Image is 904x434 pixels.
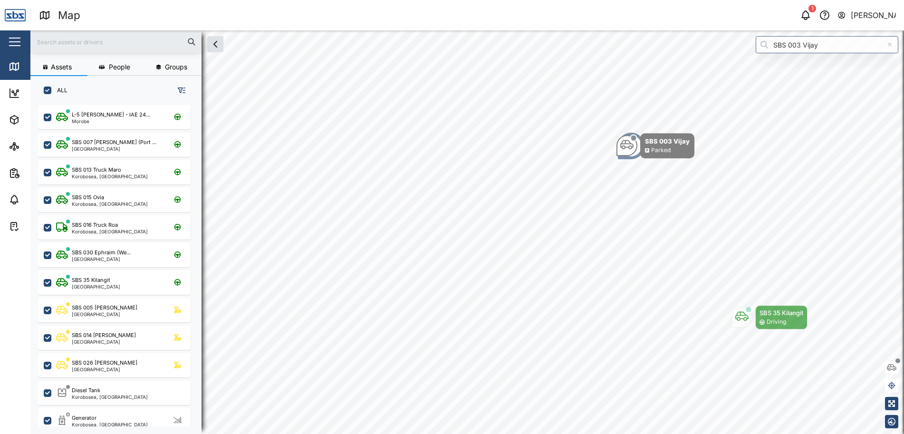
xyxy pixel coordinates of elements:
[25,194,54,205] div: Alarms
[72,359,137,367] div: SBS 026 [PERSON_NAME]
[72,111,150,119] div: L-5 [PERSON_NAME] - IAE 24...
[25,168,57,178] div: Reports
[5,5,26,26] img: Main Logo
[72,339,136,344] div: [GEOGRAPHIC_DATA]
[25,115,54,125] div: Assets
[72,312,137,317] div: [GEOGRAPHIC_DATA]
[72,257,131,261] div: [GEOGRAPHIC_DATA]
[72,146,156,151] div: [GEOGRAPHIC_DATA]
[72,367,137,372] div: [GEOGRAPHIC_DATA]
[72,331,136,339] div: SBS 014 [PERSON_NAME]
[808,5,816,12] div: 1
[109,64,130,70] span: People
[38,102,201,426] div: grid
[72,249,131,257] div: SBS 030 Ephraim (We...
[651,146,671,155] div: Parked
[72,304,137,312] div: SBS 005 [PERSON_NAME]
[72,395,148,399] div: Korobosea, [GEOGRAPHIC_DATA]
[51,64,72,70] span: Assets
[837,9,896,22] button: [PERSON_NAME]
[72,202,148,206] div: Korobosea, [GEOGRAPHIC_DATA]
[72,138,156,146] div: SBS 007 [PERSON_NAME] (Port ...
[731,305,808,329] div: Map marker
[25,221,51,231] div: Tasks
[645,136,690,146] div: SBS 003 Vijay
[36,35,196,49] input: Search assets or drivers
[756,36,898,53] input: Search by People, Asset, Geozone or Place
[165,64,187,70] span: Groups
[72,276,110,284] div: SBS 35 Kilangit
[72,284,120,289] div: [GEOGRAPHIC_DATA]
[617,132,645,160] div: Map marker
[72,221,118,229] div: SBS 016 Truck Roa
[72,119,150,124] div: Morobe
[767,318,786,327] div: Driving
[72,422,148,427] div: Korobosea, [GEOGRAPHIC_DATA]
[25,88,67,98] div: Dashboard
[72,414,96,422] div: Generator
[72,193,104,202] div: SBS 015 Ovia
[72,386,100,395] div: Diesel Tank
[25,141,48,152] div: Sites
[51,87,67,94] label: ALL
[58,7,80,24] div: Map
[616,133,694,158] div: Map marker
[25,61,46,72] div: Map
[760,308,803,318] div: SBS 35 Kilangit
[72,174,148,179] div: Korobosea, [GEOGRAPHIC_DATA]
[72,166,121,174] div: SBS 013 Truck Maro
[72,229,148,234] div: Korobosea, [GEOGRAPHIC_DATA]
[851,10,896,21] div: [PERSON_NAME]
[30,30,904,434] canvas: Map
